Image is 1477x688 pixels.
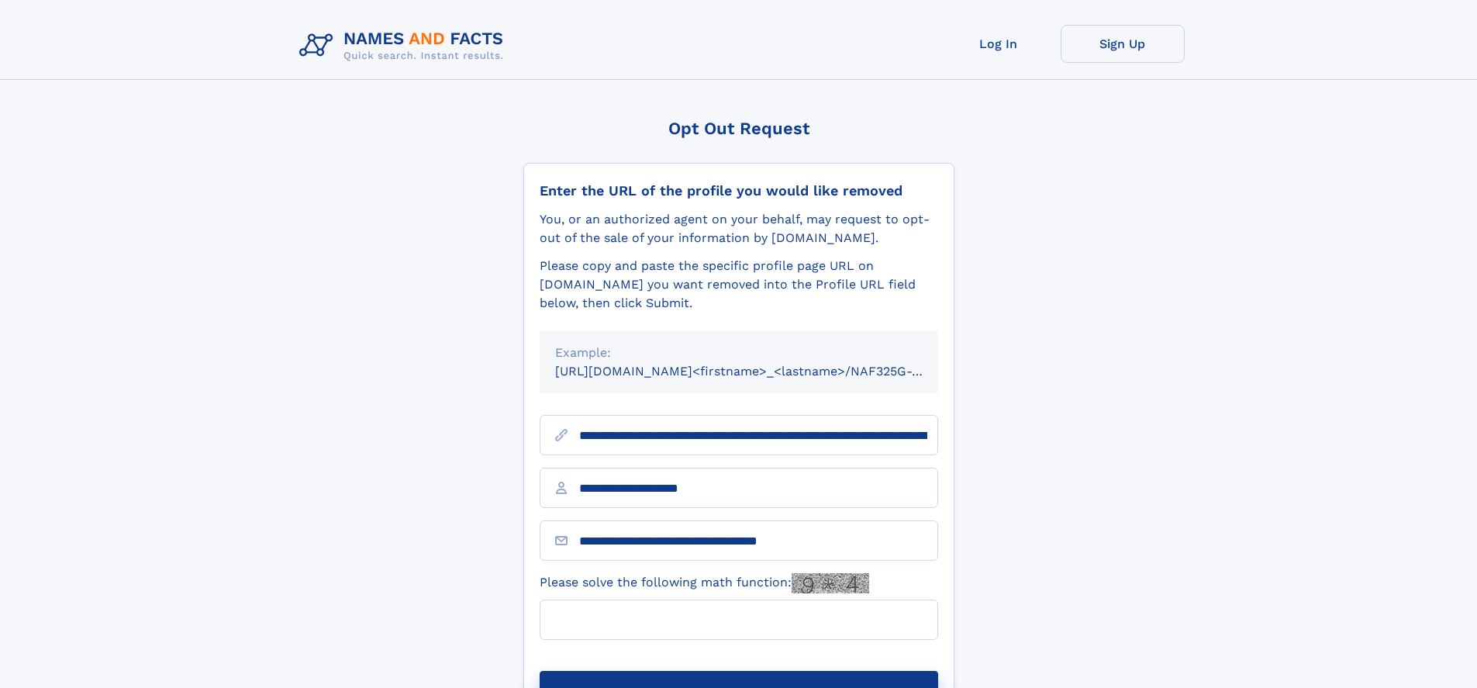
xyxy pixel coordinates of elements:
div: Opt Out Request [523,119,954,138]
div: Enter the URL of the profile you would like removed [540,182,938,199]
div: Example: [555,344,923,362]
small: [URL][DOMAIN_NAME]<firstname>_<lastname>/NAF325G-xxxxxxxx [555,364,968,379]
div: Please copy and paste the specific profile page URL on [DOMAIN_NAME] you want removed into the Pr... [540,257,938,313]
label: Please solve the following math function: [540,573,869,593]
div: You, or an authorized agent on your behalf, may request to opt-out of the sale of your informatio... [540,210,938,247]
a: Sign Up [1061,25,1185,63]
img: Logo Names and Facts [293,25,516,67]
a: Log In [937,25,1061,63]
